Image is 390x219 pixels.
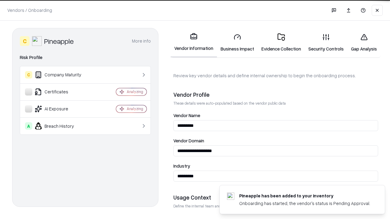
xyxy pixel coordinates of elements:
div: Analyzing [127,89,143,94]
a: Vendor Information [171,28,217,57]
div: Analyzing [127,106,143,111]
div: Onboarding has started, the vendor's status is Pending Approval. [239,200,370,207]
p: Vendors / Onboarding [7,7,52,13]
a: Business Impact [217,29,258,57]
p: These details were auto-populated based on the vendor public data [173,101,378,106]
div: Pineapple [44,36,74,46]
label: Vendor Domain [173,138,378,143]
button: More info [132,36,151,47]
p: Review key vendor details and define internal ownership to begin the onboarding process. [173,72,378,79]
div: AI Exposure [25,105,98,113]
a: Security Controls [305,29,347,57]
p: Define the internal team and reason for using this vendor. This helps assess business relevance a... [173,203,378,209]
img: pineappleenergy.com [227,193,234,200]
label: Vendor Name [173,113,378,118]
label: Industry [173,164,378,168]
a: Gap Analysis [347,29,381,57]
div: C [20,36,30,46]
img: Pineapple [32,36,42,46]
div: Pineapple has been added to your inventory [239,193,370,199]
div: Usage Context [173,194,378,201]
div: A [25,122,32,130]
div: Certificates [25,88,98,96]
a: Evidence Collection [258,29,305,57]
div: C [25,71,32,78]
div: Breach History [25,122,98,130]
div: Vendor Profile [173,91,378,98]
div: Company Maturity [25,71,98,78]
div: Risk Profile [20,54,151,61]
